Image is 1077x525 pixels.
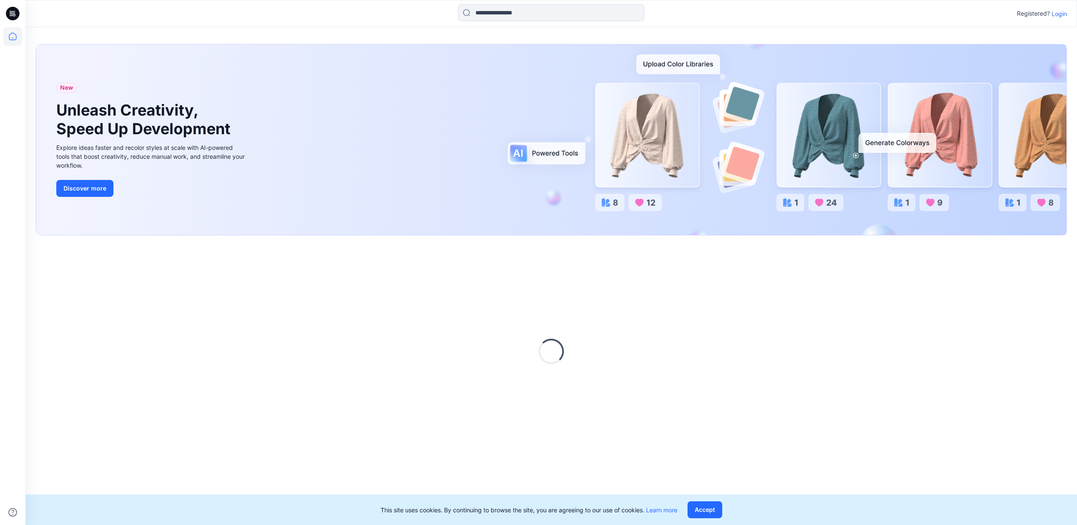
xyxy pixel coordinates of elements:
[646,506,677,514] a: Learn more
[56,101,234,138] h1: Unleash Creativity, Speed Up Development
[56,180,113,197] button: Discover more
[381,506,677,514] p: This site uses cookies. By continuing to browse the site, you are agreeing to our use of cookies.
[56,180,247,197] a: Discover more
[60,83,73,93] span: New
[1017,8,1050,19] p: Registered?
[1052,9,1067,18] p: Login
[56,143,247,170] div: Explore ideas faster and recolor styles at scale with AI-powered tools that boost creativity, red...
[688,501,722,518] button: Accept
